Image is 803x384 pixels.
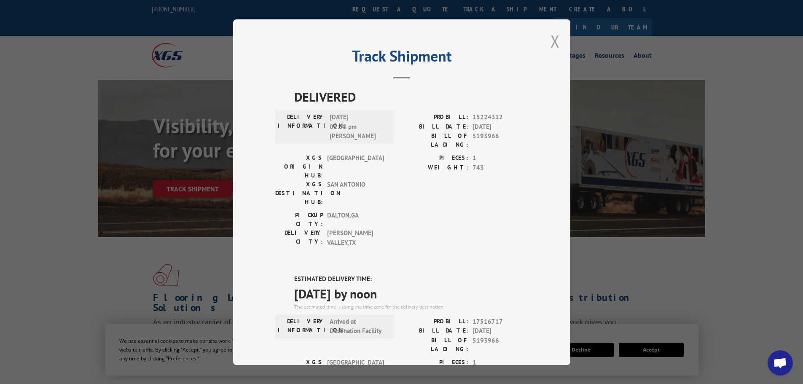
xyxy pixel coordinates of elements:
[275,211,323,228] label: PICKUP CITY:
[327,357,384,384] span: [GEOGRAPHIC_DATA]
[275,228,323,247] label: DELIVERY CITY:
[402,163,468,172] label: WEIGHT:
[473,326,528,336] span: [DATE]
[294,274,528,284] label: ESTIMATED DELIVERY TIME:
[402,336,468,353] label: BILL OF LADING:
[473,163,528,172] span: 743
[327,211,384,228] span: DALTON , GA
[330,317,387,336] span: Arrived at Destination Facility
[402,317,468,326] label: PROBILL:
[294,303,528,310] div: The estimated time is using the time zone for the delivery destination.
[473,113,528,122] span: 15224312
[327,228,384,247] span: [PERSON_NAME] VALLEY , TX
[402,326,468,336] label: BILL DATE:
[473,317,528,326] span: 17516717
[473,122,528,132] span: [DATE]
[278,317,325,336] label: DELIVERY INFORMATION:
[327,153,384,180] span: [GEOGRAPHIC_DATA]
[275,180,323,207] label: XGS DESTINATION HUB:
[473,336,528,353] span: 5193966
[473,153,528,163] span: 1
[402,113,468,122] label: PROBILL:
[473,357,528,367] span: 1
[473,132,528,149] span: 5193966
[402,132,468,149] label: BILL OF LADING:
[402,153,468,163] label: PIECES:
[330,113,387,141] span: [DATE] 02:58 pm [PERSON_NAME]
[402,122,468,132] label: BILL DATE:
[294,284,528,303] span: [DATE] by noon
[294,87,528,106] span: DELIVERED
[275,50,528,66] h2: Track Shipment
[275,357,323,384] label: XGS ORIGIN HUB:
[275,153,323,180] label: XGS ORIGIN HUB:
[278,113,325,141] label: DELIVERY INFORMATION:
[402,357,468,367] label: PIECES:
[327,180,384,207] span: SAN ANTONIO
[551,30,560,52] button: Close modal
[768,350,793,376] div: Open chat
